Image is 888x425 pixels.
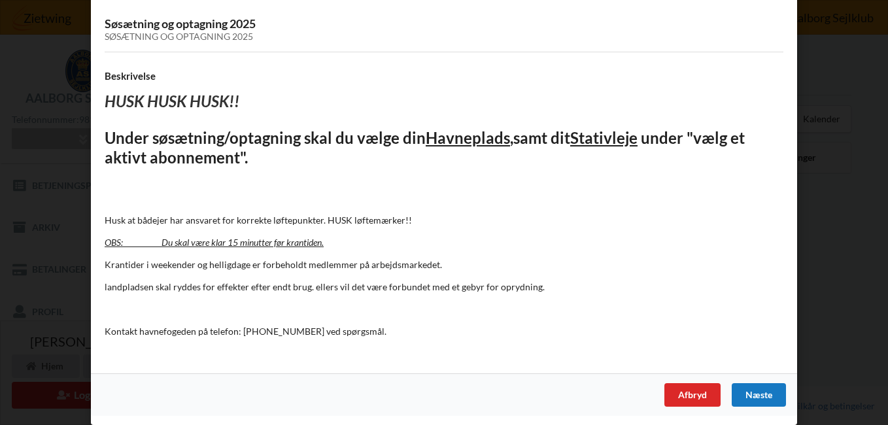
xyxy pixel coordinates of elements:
[664,383,721,407] div: Afbryd
[105,70,783,82] h4: Beskrivelse
[105,214,783,227] p: Husk at bådejer har ansvaret for korrekte løftepunkter. HUSK løftemærker!!
[105,325,783,338] p: Kontakt havnefogeden på telefon: [PHONE_NUMBER] ved spørgsmål.
[105,280,783,294] p: landpladsen skal ryddes for effekter efter endt brug. ellers vil det være forbundet med et gebyr ...
[105,92,239,110] i: HUSK HUSK HUSK!!
[732,383,786,407] div: Næste
[510,128,513,147] u: ,
[105,128,783,169] h2: Under søsætning/optagning skal du vælge din samt dit under "vælg et aktivt abonnement".
[570,128,638,147] u: Stativleje
[105,258,783,271] p: Krantider i weekender og helligdage er forbeholdt medlemmer på arbejdsmarkedet.
[426,128,510,147] u: Havneplads
[105,31,783,42] div: Søsætning og optagning 2025
[105,237,324,248] u: OBS: Du skal være klar 15 minutter før krantiden.
[105,16,783,42] h3: Søsætning og optagning 2025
